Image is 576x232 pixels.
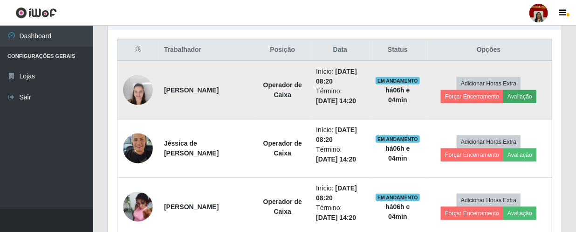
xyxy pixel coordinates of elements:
strong: Operador de Caixa [263,198,302,215]
strong: há 06 h e 04 min [385,145,410,162]
button: Forçar Encerramento [441,148,503,162]
img: 1725909093018.jpeg [123,128,153,168]
li: Início: [316,67,364,86]
time: [DATE] 08:20 [316,184,357,202]
img: 1750773531322.jpeg [123,187,153,227]
button: Forçar Encerramento [441,207,503,220]
li: Término: [316,203,364,223]
button: Avaliação [503,90,536,103]
th: Status [370,39,426,61]
button: Avaliação [503,148,536,162]
button: Adicionar Horas Extra [457,77,521,90]
button: Avaliação [503,207,536,220]
li: Início: [316,183,364,203]
strong: [PERSON_NAME] [164,203,219,211]
th: Trabalhador [158,39,254,61]
time: [DATE] 08:20 [316,126,357,143]
li: Início: [316,125,364,145]
th: Opções [425,39,552,61]
button: Forçar Encerramento [441,90,503,103]
time: [DATE] 14:20 [316,214,356,221]
time: [DATE] 14:20 [316,155,356,163]
strong: Operador de Caixa [263,140,302,157]
li: Término: [316,86,364,106]
img: CoreUI Logo [15,7,57,19]
th: Data [310,39,370,61]
span: EM ANDAMENTO [376,135,420,143]
span: EM ANDAMENTO [376,77,420,84]
strong: há 06 h e 04 min [385,203,410,220]
time: [DATE] 08:20 [316,68,357,85]
strong: Operador de Caixa [263,81,302,98]
strong: Jéssica de [PERSON_NAME] [164,140,219,157]
th: Posição [254,39,310,61]
span: EM ANDAMENTO [376,194,420,201]
li: Término: [316,145,364,164]
button: Adicionar Horas Extra [457,194,521,207]
strong: [PERSON_NAME] [164,86,219,94]
img: 1655230904853.jpeg [123,70,153,110]
time: [DATE] 14:20 [316,97,356,105]
button: Adicionar Horas Extra [457,135,521,148]
strong: há 06 h e 04 min [385,86,410,104]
